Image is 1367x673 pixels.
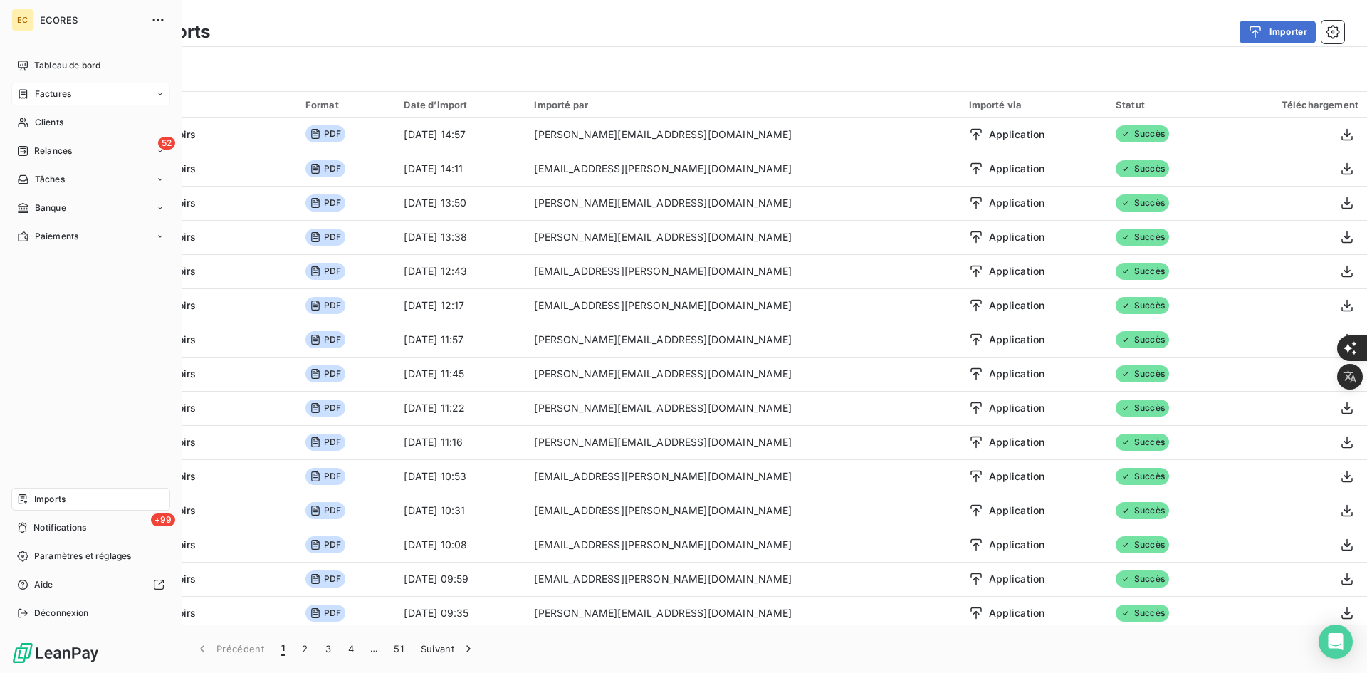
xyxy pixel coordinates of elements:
div: Statut [1116,99,1210,110]
div: Importé par [534,99,951,110]
span: Notifications [33,521,86,534]
td: [DATE] 11:22 [395,391,525,425]
td: [DATE] 14:11 [395,152,525,186]
td: [PERSON_NAME][EMAIL_ADDRESS][DOMAIN_NAME] [525,118,960,152]
span: Application [989,606,1045,620]
span: Application [989,504,1045,518]
td: [EMAIL_ADDRESS][PERSON_NAME][DOMAIN_NAME] [525,528,960,562]
span: Application [989,196,1045,210]
span: PDF [305,331,345,348]
span: Succès [1116,400,1169,417]
span: Tâches [35,173,65,186]
td: [PERSON_NAME][EMAIL_ADDRESS][DOMAIN_NAME] [525,220,960,254]
span: Succès [1116,570,1169,588]
span: PDF [305,570,345,588]
button: 51 [385,634,412,664]
td: [PERSON_NAME][EMAIL_ADDRESS][DOMAIN_NAME] [525,596,960,630]
span: Clients [35,116,63,129]
span: … [362,637,385,660]
a: Aide [11,573,170,596]
td: [DATE] 13:50 [395,186,525,220]
td: [PERSON_NAME][EMAIL_ADDRESS][DOMAIN_NAME] [525,323,960,357]
td: [DATE] 10:53 [395,459,525,494]
td: [DATE] 10:31 [395,494,525,528]
span: Paiements [35,230,78,243]
td: [PERSON_NAME][EMAIL_ADDRESS][DOMAIN_NAME] [525,425,960,459]
td: [DATE] 12:43 [395,254,525,288]
span: PDF [305,536,345,553]
span: Application [989,162,1045,176]
span: Application [989,230,1045,244]
span: Factures [35,88,71,100]
td: [EMAIL_ADDRESS][PERSON_NAME][DOMAIN_NAME] [525,494,960,528]
button: 4 [340,634,362,664]
span: 1 [281,642,285,656]
button: 3 [317,634,340,664]
span: Application [989,435,1045,449]
span: 52 [158,137,175,150]
span: Application [989,298,1045,313]
span: Succès [1116,160,1169,177]
td: [EMAIL_ADDRESS][PERSON_NAME][DOMAIN_NAME] [525,459,960,494]
span: PDF [305,194,345,212]
span: Succès [1116,468,1169,485]
span: ECORES [40,14,142,26]
span: Application [989,127,1045,142]
td: [DATE] 11:16 [395,425,525,459]
span: Succès [1116,297,1169,314]
span: Banque [35,202,66,214]
span: PDF [305,297,345,314]
span: PDF [305,229,345,246]
button: Précédent [187,634,273,664]
td: [EMAIL_ADDRESS][PERSON_NAME][DOMAIN_NAME] [525,152,960,186]
span: Application [989,572,1045,586]
span: Succès [1116,194,1169,212]
span: Succès [1116,125,1169,142]
button: Suivant [412,634,484,664]
button: 2 [293,634,316,664]
span: Tableau de bord [34,59,100,72]
span: Succès [1116,536,1169,553]
span: +99 [151,513,175,526]
span: Application [989,538,1045,552]
td: [DATE] 13:38 [395,220,525,254]
span: Application [989,401,1045,415]
span: PDF [305,468,345,485]
span: PDF [305,263,345,280]
div: Date d’import [404,99,517,110]
div: Format [305,99,387,110]
span: Relances [34,145,72,157]
span: PDF [305,502,345,519]
td: [PERSON_NAME][EMAIL_ADDRESS][DOMAIN_NAME] [525,391,960,425]
span: Application [989,333,1045,347]
span: Application [989,367,1045,381]
span: PDF [305,434,345,451]
span: PDF [305,160,345,177]
td: [DATE] 14:57 [395,118,525,152]
span: Déconnexion [34,607,89,620]
td: [DATE] 11:57 [395,323,525,357]
td: [DATE] 09:35 [395,596,525,630]
td: [PERSON_NAME][EMAIL_ADDRESS][DOMAIN_NAME] [525,186,960,220]
button: Importer [1240,21,1316,43]
div: EC [11,9,34,31]
div: Open Intercom Messenger [1319,625,1353,659]
td: [DATE] 09:59 [395,562,525,596]
span: Application [989,264,1045,278]
td: [EMAIL_ADDRESS][PERSON_NAME][DOMAIN_NAME] [525,254,960,288]
span: Application [989,469,1045,484]
span: Succès [1116,434,1169,451]
span: Aide [34,578,53,591]
td: [DATE] 10:08 [395,528,525,562]
td: [DATE] 11:45 [395,357,525,391]
td: [PERSON_NAME][EMAIL_ADDRESS][DOMAIN_NAME] [525,357,960,391]
div: Importé via [969,99,1099,110]
span: PDF [305,125,345,142]
button: 1 [273,634,293,664]
td: [EMAIL_ADDRESS][PERSON_NAME][DOMAIN_NAME] [525,562,960,596]
span: PDF [305,365,345,382]
span: Succès [1116,365,1169,382]
span: Succès [1116,502,1169,519]
span: Succès [1116,605,1169,622]
span: Succès [1116,229,1169,246]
